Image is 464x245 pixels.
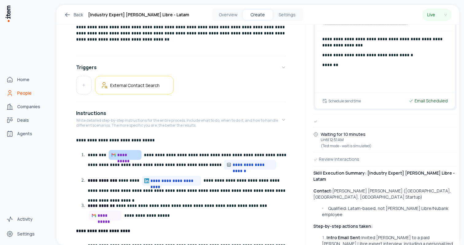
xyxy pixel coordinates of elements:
[313,188,457,200] p: [PERSON_NAME] [PERSON_NAME] ([GEOGRAPHIC_DATA], [GEOGRAPHIC_DATA], [GEOGRAPHIC_DATA] Startup)
[321,137,372,142] span: Until 12:51 AM
[313,156,457,162] div: Review Interactions
[214,10,243,20] button: Overview
[17,90,32,96] span: People
[17,231,35,237] span: Settings
[243,10,273,20] button: Create
[4,73,50,86] a: Home
[4,114,50,126] a: Deals
[76,76,286,99] div: Triggers
[321,131,372,137] span: Waiting for 10 minutes
[76,59,286,76] button: Triggers
[64,11,83,18] a: Back
[328,98,361,104] h6: Schedule send time
[327,235,362,240] strong: Intro Email Sent:
[17,216,33,222] span: Activity
[320,205,457,218] li: Qualified: Latam-based, not [PERSON_NAME] Libre/Nubank employee
[313,188,332,194] strong: Contact:
[4,87,50,99] a: People
[76,109,106,117] h4: Instructions
[4,213,50,225] a: Activity
[17,117,29,123] span: Deals
[17,77,29,83] span: Home
[76,118,281,128] p: Write detailed step-by-step instructions for the entire process. Include what to do, when to do i...
[5,5,11,22] img: Item Brain Logo
[17,131,32,137] span: Agents
[313,223,373,229] strong: Step-by-step actions taken:
[76,24,286,53] div: GoalDefine an overall goal for the skill. This will be used to guide the skill execution towards ...
[76,105,286,135] button: InstructionsWrite detailed step-by-step instructions for the entire process. Include what to do, ...
[4,128,50,140] a: Agents
[17,104,40,110] span: Companies
[4,101,50,113] a: Companies
[321,144,372,148] span: (Test mode - wait is simulated)
[76,64,97,71] h4: Triggers
[415,98,448,104] span: Email Scheduled
[273,10,302,20] button: Settings
[4,228,50,240] a: Settings
[110,82,160,88] h5: External Contact Search
[88,11,189,18] h1: [Industry Expert] [PERSON_NAME] Libre - Latam
[313,170,455,182] strong: Skill Execution Summary: [Industry Expert] [PERSON_NAME] Libre - Latam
